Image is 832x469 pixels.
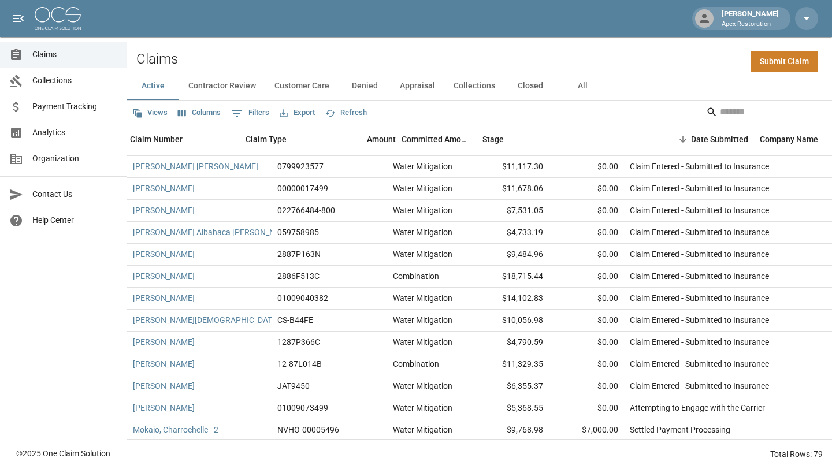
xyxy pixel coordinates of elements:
div: 2887P163N [277,248,321,260]
div: Claim Entered - Submitted to Insurance [630,183,769,194]
a: [PERSON_NAME] [133,402,195,414]
div: Claim Entered - Submitted to Insurance [630,292,769,304]
a: [PERSON_NAME] [133,336,195,348]
div: 1287P366C [277,336,320,348]
a: [PERSON_NAME][DEMOGRAPHIC_DATA] [133,314,279,326]
span: Help Center [32,214,117,226]
div: $6,355.37 [474,375,549,397]
div: Water Mitigation [393,424,452,435]
div: $0.00 [549,288,624,310]
span: Payment Tracking [32,100,117,113]
button: Select columns [175,104,224,122]
a: [PERSON_NAME] Albahaca [PERSON_NAME] [133,226,294,238]
div: Amount [367,123,396,155]
div: 022766484-800 [277,204,335,216]
a: [PERSON_NAME] [133,204,195,216]
div: $0.00 [549,156,624,178]
button: Closed [504,72,556,100]
div: $4,790.59 [474,332,549,353]
div: Water Mitigation [393,292,452,304]
span: Organization [32,152,117,165]
div: 2886F513C [277,270,320,282]
h2: Claims [136,51,178,68]
span: Claims [32,49,117,61]
button: Appraisal [391,72,444,100]
a: Submit Claim [751,51,818,72]
div: 0799923577 [277,161,324,172]
div: 01009073499 [277,402,328,414]
a: Mokaio, Charrochelle - 2 [133,424,218,435]
div: Water Mitigation [393,226,452,238]
div: Claim Entered - Submitted to Insurance [630,358,769,370]
div: Claim Entered - Submitted to Insurance [630,314,769,326]
a: [PERSON_NAME] [133,292,195,304]
div: Water Mitigation [393,183,452,194]
div: $0.00 [549,222,624,244]
div: Water Mitigation [393,204,452,216]
div: Claim Entered - Submitted to Insurance [630,380,769,392]
div: $7,000.00 [549,419,624,441]
div: Claim Entered - Submitted to Insurance [630,248,769,260]
div: Committed Amount [402,123,477,155]
div: $0.00 [549,375,624,397]
div: Water Mitigation [393,248,452,260]
p: Apex Restoration [722,20,779,29]
div: $0.00 [549,397,624,419]
div: [PERSON_NAME] [717,8,783,29]
div: CS-B44FE [277,314,313,326]
button: Contractor Review [179,72,265,100]
button: Collections [444,72,504,100]
div: $11,117.30 [474,156,549,178]
div: $11,329.35 [474,353,549,375]
button: Show filters [228,104,272,122]
div: Claim Entered - Submitted to Insurance [630,336,769,348]
div: Water Mitigation [393,336,452,348]
img: ocs-logo-white-transparent.png [35,7,81,30]
div: $0.00 [549,353,624,375]
div: Claim Number [124,123,240,155]
div: Combination [393,358,439,370]
div: $14,102.83 [474,288,549,310]
div: Water Mitigation [393,161,452,172]
div: 059758985 [277,226,319,238]
div: $18,715.44 [474,266,549,288]
button: Views [129,104,170,122]
div: 01009040382 [277,292,328,304]
div: Water Mitigation [393,380,452,392]
div: $10,056.98 [474,310,549,332]
a: [PERSON_NAME] [PERSON_NAME] [133,161,258,172]
div: Claim Number [130,123,183,155]
div: Search [706,103,830,124]
div: Combination [393,270,439,282]
button: All [556,72,608,100]
div: Committed Amount [402,123,471,155]
div: Date Submitted [650,123,754,155]
div: $0.00 [549,310,624,332]
button: Customer Care [265,72,339,100]
div: Attempting to Engage with the Carrier [630,402,765,414]
button: Export [277,104,318,122]
span: Collections [32,75,117,87]
div: dynamic tabs [127,72,832,100]
div: Claim Type [246,123,287,155]
div: Stage [477,123,650,155]
div: Settled Payment Processing [630,424,730,435]
div: $0.00 [549,266,624,288]
div: Water Mitigation [393,402,452,414]
a: [PERSON_NAME] [133,358,195,370]
a: [PERSON_NAME] [133,380,195,392]
div: Date Submitted [691,123,748,155]
div: $9,484.96 [474,244,549,266]
div: $9,768.98 [474,419,549,441]
div: $0.00 [549,178,624,200]
div: © 2025 One Claim Solution [16,448,110,459]
div: JAT9450 [277,380,310,392]
div: Amount [326,123,402,155]
div: Claim Entered - Submitted to Insurance [630,161,769,172]
button: Sort [675,131,691,147]
a: [PERSON_NAME] [133,270,195,282]
div: Claim Entered - Submitted to Insurance [630,204,769,216]
div: $4,733.19 [474,222,549,244]
div: $0.00 [549,200,624,222]
button: Denied [339,72,391,100]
